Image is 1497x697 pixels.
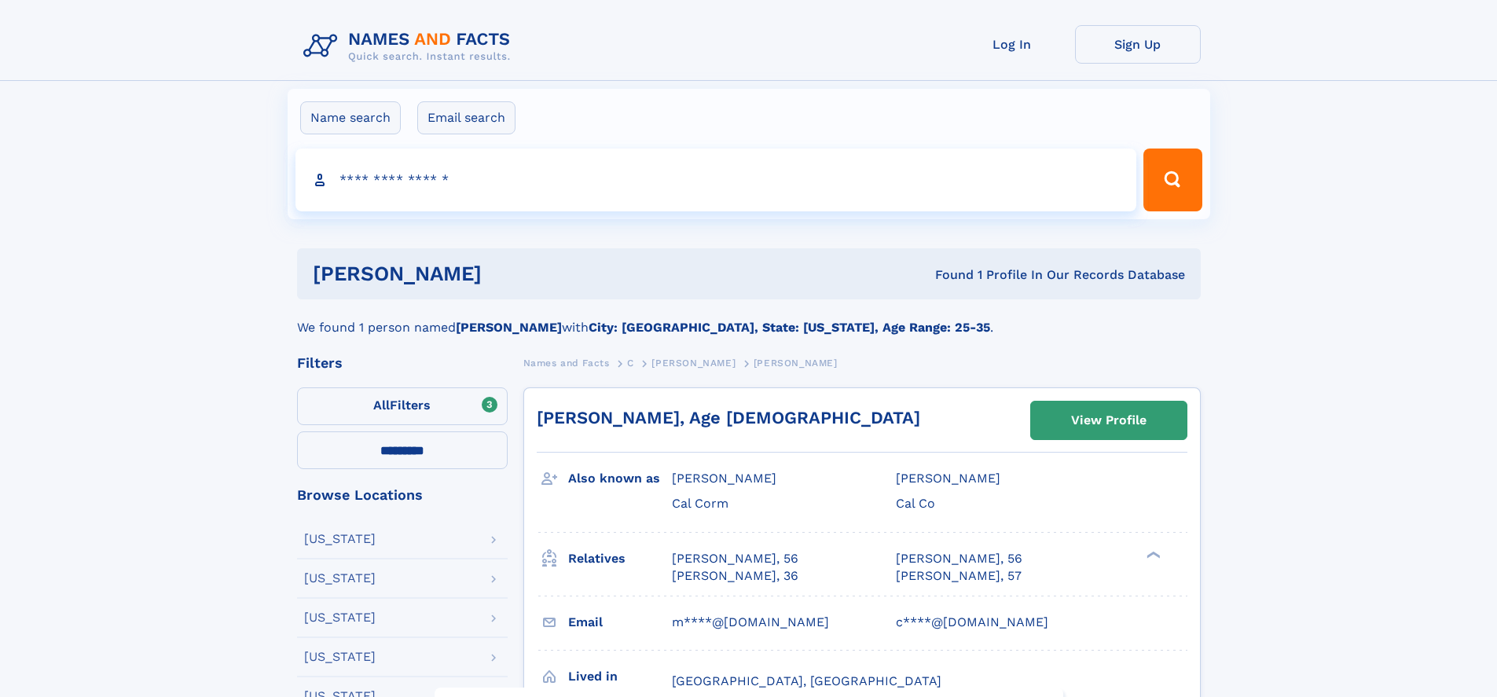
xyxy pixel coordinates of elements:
[456,320,562,335] b: [PERSON_NAME]
[300,101,401,134] label: Name search
[373,398,390,413] span: All
[896,567,1022,585] a: [PERSON_NAME], 57
[537,408,920,427] a: [PERSON_NAME], Age [DEMOGRAPHIC_DATA]
[672,567,798,585] a: [PERSON_NAME], 36
[304,651,376,663] div: [US_STATE]
[297,356,508,370] div: Filters
[568,663,672,690] h3: Lived in
[568,609,672,636] h3: Email
[672,471,776,486] span: [PERSON_NAME]
[672,496,728,511] span: Cal Corm
[651,358,736,369] span: [PERSON_NAME]
[297,488,508,502] div: Browse Locations
[896,496,935,511] span: Cal Co
[672,673,941,688] span: [GEOGRAPHIC_DATA], [GEOGRAPHIC_DATA]
[627,353,634,372] a: C
[523,353,610,372] a: Names and Facts
[754,358,838,369] span: [PERSON_NAME]
[304,533,376,545] div: [US_STATE]
[568,545,672,572] h3: Relatives
[896,550,1022,567] a: [PERSON_NAME], 56
[304,572,376,585] div: [US_STATE]
[568,465,672,492] h3: Also known as
[297,387,508,425] label: Filters
[1071,402,1147,438] div: View Profile
[651,353,736,372] a: [PERSON_NAME]
[708,266,1185,284] div: Found 1 Profile In Our Records Database
[949,25,1075,64] a: Log In
[1031,402,1187,439] a: View Profile
[295,149,1137,211] input: search input
[1143,549,1161,559] div: ❯
[1143,149,1202,211] button: Search Button
[297,299,1201,337] div: We found 1 person named with .
[297,25,523,68] img: Logo Names and Facts
[589,320,990,335] b: City: [GEOGRAPHIC_DATA], State: [US_STATE], Age Range: 25-35
[417,101,516,134] label: Email search
[896,471,1000,486] span: [PERSON_NAME]
[627,358,634,369] span: C
[304,611,376,624] div: [US_STATE]
[313,264,709,284] h1: [PERSON_NAME]
[1075,25,1201,64] a: Sign Up
[672,550,798,567] a: [PERSON_NAME], 56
